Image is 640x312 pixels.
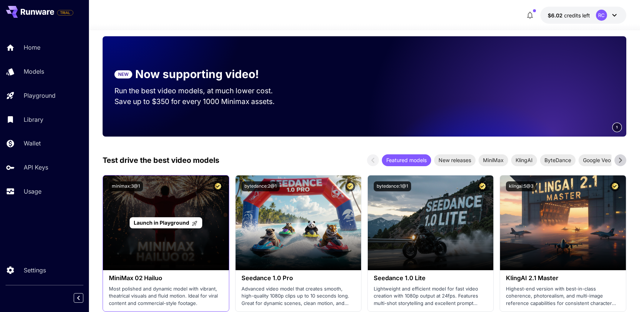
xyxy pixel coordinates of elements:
[109,181,143,191] button: minimax:3@1
[24,115,43,124] p: Library
[57,10,73,16] span: TRIAL
[345,181,355,191] button: Certified Model – Vetted for best performance and includes a commercial license.
[511,156,537,164] span: KlingAI
[24,43,40,52] p: Home
[103,155,219,166] p: Test drive the best video models
[236,175,361,270] img: alt
[511,154,537,166] div: KlingAI
[540,7,626,24] button: $6.0194RC
[540,154,576,166] div: ByteDance
[24,67,44,76] p: Models
[382,156,431,164] span: Featured models
[109,285,223,307] p: Most polished and dynamic model with vibrant, theatrical visuals and fluid motion. Ideal for vira...
[610,181,620,191] button: Certified Model – Vetted for best performance and includes a commercial license.
[579,156,615,164] span: Google Veo
[506,181,536,191] button: klingai:5@3
[506,285,620,307] p: Highest-end version with best-in-class coherence, photorealism, and multi-image reference capabil...
[24,187,41,196] p: Usage
[109,275,223,282] h3: MiniMax 02 Hailuo
[24,139,41,148] p: Wallet
[135,66,259,83] p: Now supporting video!
[506,275,620,282] h3: KlingAI 2.1 Master
[118,71,129,78] p: NEW
[241,285,355,307] p: Advanced video model that creates smooth, high-quality 1080p clips up to 10 seconds long. Great f...
[434,154,476,166] div: New releases
[368,175,493,270] img: alt
[374,181,411,191] button: bytedance:1@1
[374,275,487,282] h3: Seedance 1.0 Lite
[114,85,287,96] p: Run the best video models, at much lower cost.
[24,266,46,275] p: Settings
[114,96,287,107] p: Save up to $350 for every 1000 Minimax assets.
[477,181,487,191] button: Certified Model – Vetted for best performance and includes a commercial license.
[564,12,590,19] span: credits left
[57,8,73,17] span: Add your payment card to enable full platform functionality.
[134,219,189,226] span: Launch in Playground
[500,175,626,270] img: alt
[434,156,476,164] span: New releases
[130,217,202,229] a: Launch in Playground
[548,12,564,19] span: $6.02
[548,11,590,19] div: $6.0194
[540,156,576,164] span: ByteDance
[374,285,487,307] p: Lightweight and efficient model for fast video creation with 1080p output at 24fps. Features mult...
[596,10,607,21] div: RC
[579,154,615,166] div: Google Veo
[479,156,508,164] span: MiniMax
[241,181,280,191] button: bytedance:2@1
[24,163,48,172] p: API Keys
[79,291,89,305] div: Collapse sidebar
[213,181,223,191] button: Certified Model – Vetted for best performance and includes a commercial license.
[616,124,618,130] span: 1
[74,293,83,303] button: Collapse sidebar
[382,154,431,166] div: Featured models
[479,154,508,166] div: MiniMax
[24,91,56,100] p: Playground
[241,275,355,282] h3: Seedance 1.0 Pro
